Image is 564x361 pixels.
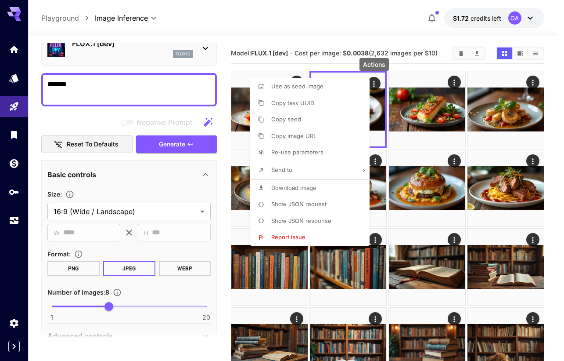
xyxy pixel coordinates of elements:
[271,201,327,208] span: Show JSON request
[271,233,305,241] span: Report issue
[271,83,323,90] span: Use as seed image
[271,116,301,123] span: Copy seed
[359,58,389,71] div: Actions
[271,99,314,106] span: Copy task UUID
[271,166,292,173] span: Send to
[271,149,323,156] span: Re-use parameters
[271,184,316,191] span: Download Image
[271,132,316,139] span: Copy image URL
[271,217,331,224] span: Show JSON response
